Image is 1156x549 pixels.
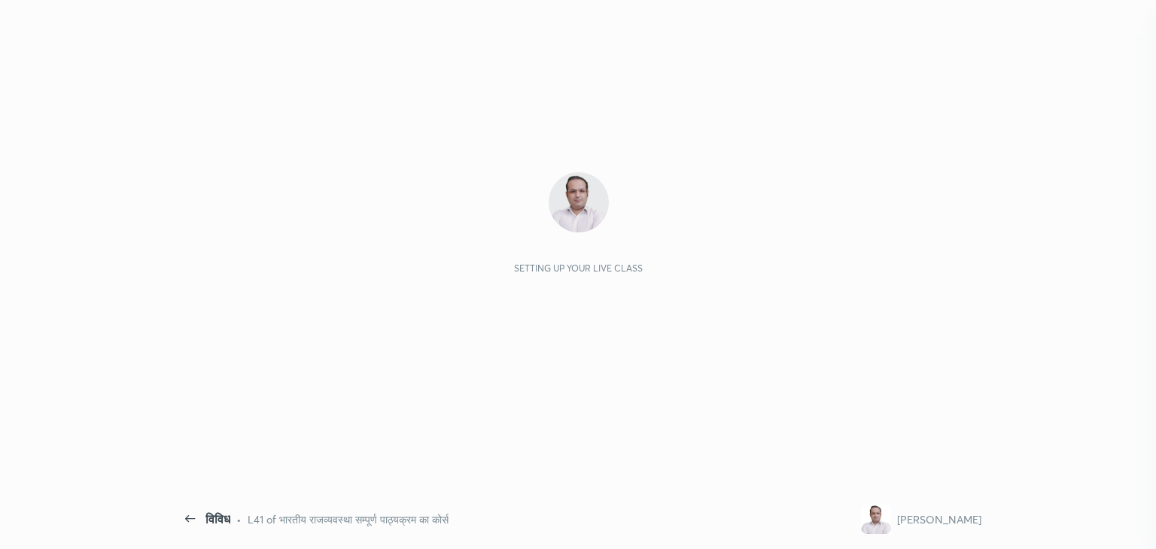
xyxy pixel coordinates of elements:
[897,511,981,527] div: [PERSON_NAME]
[236,511,242,527] div: •
[205,510,230,528] div: विविध
[549,172,609,232] img: 10454e960db341398da5bb4c79ecce7c.png
[861,504,891,534] img: 10454e960db341398da5bb4c79ecce7c.png
[514,262,643,274] div: Setting up your live class
[248,511,449,527] div: L41 of भारतीय राजव्यवस्था सम्पूर्ण पाठ्यक्रम का कोर्स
